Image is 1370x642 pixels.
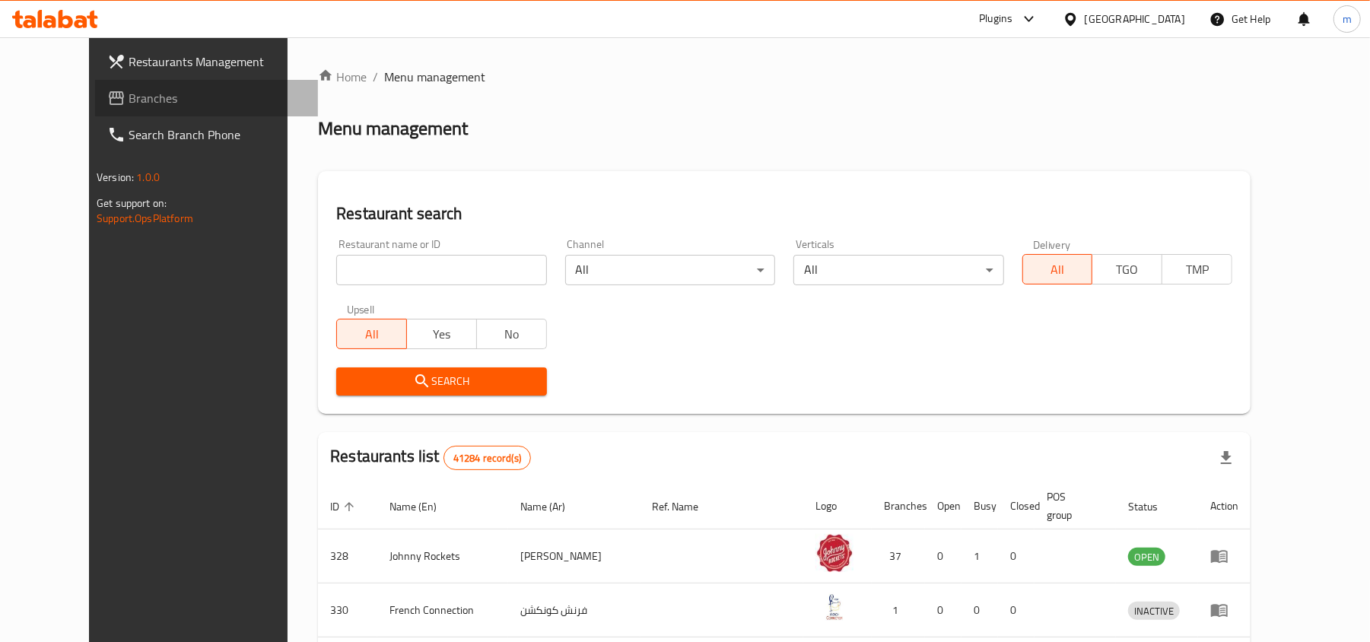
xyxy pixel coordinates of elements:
[565,255,775,285] div: All
[872,483,925,529] th: Branches
[1033,239,1071,249] label: Delivery
[406,319,477,349] button: Yes
[129,52,306,71] span: Restaurants Management
[962,483,998,529] th: Busy
[476,319,547,349] button: No
[1029,259,1087,281] span: All
[95,116,318,153] a: Search Branch Phone
[1128,497,1178,516] span: Status
[1085,11,1185,27] div: [GEOGRAPHIC_DATA]
[925,583,962,637] td: 0
[336,202,1232,225] h2: Restaurant search
[962,529,998,583] td: 1
[872,529,925,583] td: 37
[1128,602,1180,620] span: INACTIVE
[129,89,306,107] span: Branches
[444,451,530,466] span: 41284 record(s)
[872,583,925,637] td: 1
[1210,547,1238,565] div: Menu
[343,323,401,345] span: All
[377,529,508,583] td: Johnny Rockets
[520,497,585,516] span: Name (Ar)
[1128,548,1165,566] div: OPEN
[1168,259,1226,281] span: TMP
[925,483,962,529] th: Open
[483,323,541,345] span: No
[330,445,531,470] h2: Restaurants list
[815,534,853,572] img: Johnny Rockets
[318,116,468,141] h2: Menu management
[443,446,531,470] div: Total records count
[336,255,546,285] input: Search for restaurant name or ID..
[347,304,375,314] label: Upsell
[373,68,378,86] li: /
[979,10,1012,28] div: Plugins
[389,497,456,516] span: Name (En)
[1208,440,1244,476] div: Export file
[815,588,853,626] img: French Connection
[97,208,193,228] a: Support.OpsPlatform
[318,529,377,583] td: 328
[129,126,306,144] span: Search Branch Phone
[377,583,508,637] td: French Connection
[336,319,407,349] button: All
[1092,254,1162,284] button: TGO
[508,529,640,583] td: [PERSON_NAME]
[318,583,377,637] td: 330
[97,167,134,187] span: Version:
[1198,483,1251,529] th: Action
[962,583,998,637] td: 0
[136,167,160,187] span: 1.0.0
[793,255,1003,285] div: All
[925,529,962,583] td: 0
[413,323,471,345] span: Yes
[348,372,534,391] span: Search
[318,68,1251,86] nav: breadcrumb
[318,68,367,86] a: Home
[653,497,719,516] span: Ref. Name
[1047,488,1098,524] span: POS group
[998,483,1035,529] th: Closed
[1128,602,1180,620] div: INACTIVE
[803,483,872,529] th: Logo
[330,497,359,516] span: ID
[1128,548,1165,566] span: OPEN
[998,529,1035,583] td: 0
[1022,254,1093,284] button: All
[336,367,546,396] button: Search
[1162,254,1232,284] button: TMP
[95,80,318,116] a: Branches
[1343,11,1352,27] span: m
[384,68,485,86] span: Menu management
[508,583,640,637] td: فرنش كونكشن
[95,43,318,80] a: Restaurants Management
[97,193,167,213] span: Get support on:
[998,583,1035,637] td: 0
[1210,601,1238,619] div: Menu
[1098,259,1156,281] span: TGO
